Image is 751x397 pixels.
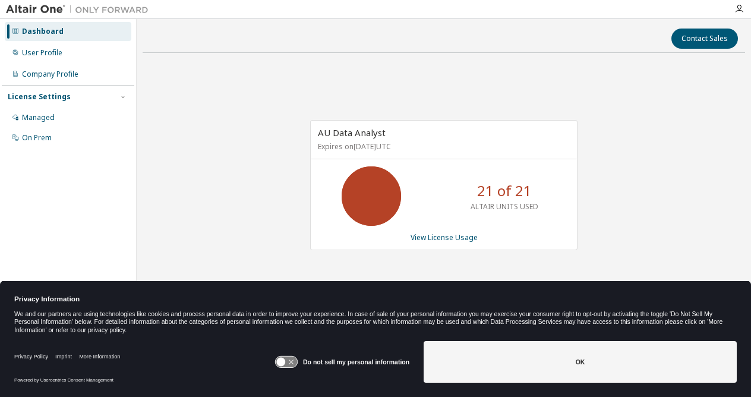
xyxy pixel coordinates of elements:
button: Contact Sales [671,29,738,49]
a: View License Usage [411,232,478,242]
img: Altair One [6,4,154,15]
p: Expires on [DATE] UTC [318,141,567,152]
p: 21 of 21 [477,181,532,201]
div: On Prem [22,133,52,143]
div: License Settings [8,92,71,102]
div: User Profile [22,48,62,58]
div: Dashboard [22,27,64,36]
span: AU Data Analyst [318,127,386,138]
div: Company Profile [22,70,78,79]
p: ALTAIR UNITS USED [471,201,538,212]
div: Managed [22,113,55,122]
